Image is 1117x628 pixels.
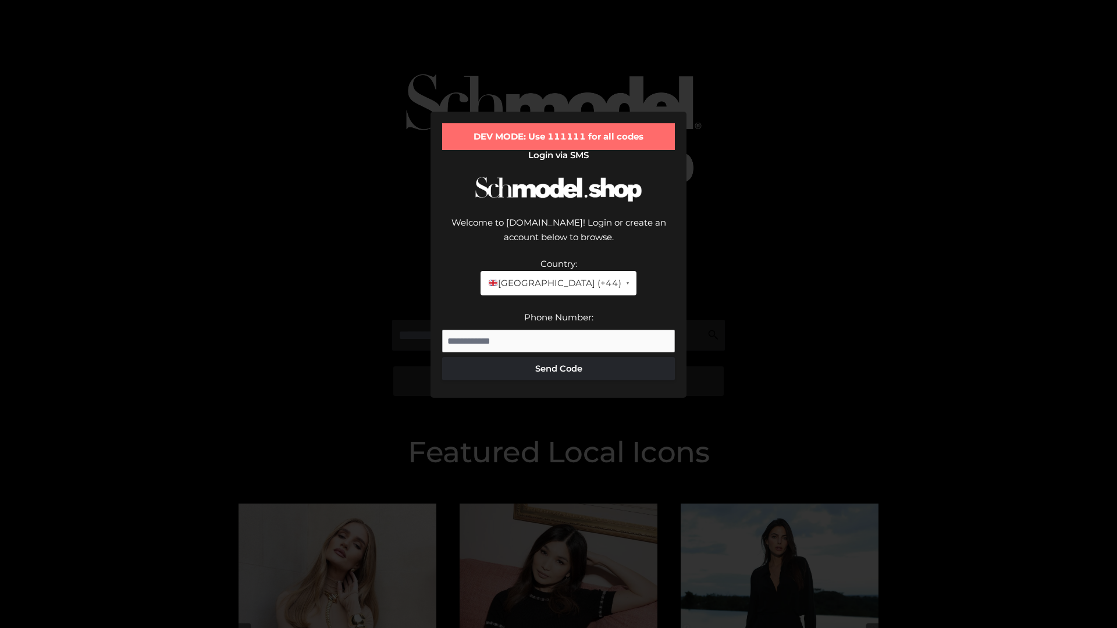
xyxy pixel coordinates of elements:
div: Welcome to [DOMAIN_NAME]! Login or create an account below to browse. [442,215,675,256]
img: Schmodel Logo [471,166,646,212]
img: 🇬🇧 [489,279,497,287]
label: Country: [540,258,577,269]
span: [GEOGRAPHIC_DATA] (+44) [488,276,621,291]
h2: Login via SMS [442,150,675,160]
div: DEV MODE: Use 111111 for all codes [442,123,675,150]
button: Send Code [442,357,675,380]
label: Phone Number: [524,312,593,323]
